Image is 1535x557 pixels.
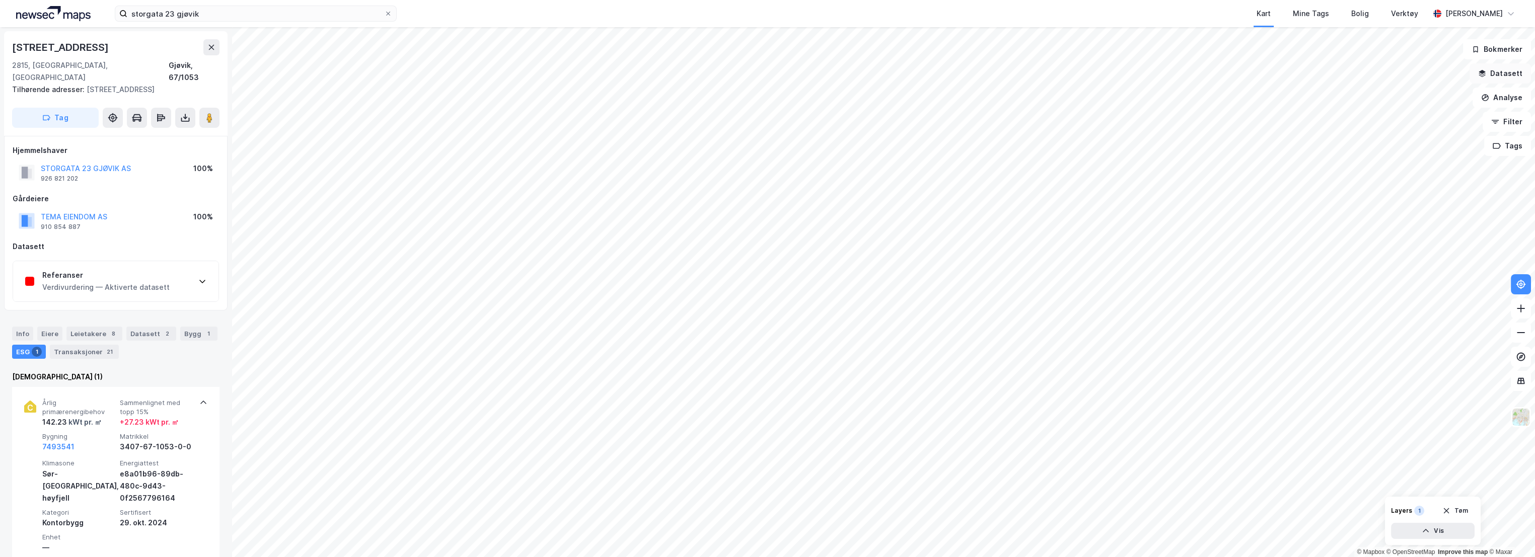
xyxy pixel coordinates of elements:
div: 1 [1414,506,1424,516]
div: ESG [12,345,46,359]
div: 100% [193,163,213,175]
button: Vis [1391,523,1475,539]
button: 7493541 [42,441,75,453]
div: Transaksjoner [50,345,119,359]
div: Eiere [37,327,62,341]
span: Enhet [42,533,116,541]
div: 8 [108,329,118,339]
input: Søk på adresse, matrikkel, gårdeiere, leietakere eller personer [127,6,384,21]
div: Gjøvik, 67/1053 [169,59,220,84]
button: Bokmerker [1463,39,1531,59]
span: Tilhørende adresser: [12,85,87,94]
iframe: Chat Widget [1485,509,1535,557]
span: Sammenlignet med topp 15% [120,399,193,416]
div: 21 [105,347,115,357]
div: Bygg [180,327,217,341]
div: 100% [193,211,213,223]
div: [PERSON_NAME] [1445,8,1503,20]
div: Bolig [1351,8,1369,20]
div: 910 854 887 [41,223,81,231]
div: + 27.23 kWt pr. ㎡ [120,416,179,428]
div: Kontorbygg [42,517,116,529]
span: Sertifisert [120,508,193,517]
div: e8a01b96-89db-480c-9d43-0f2567796164 [120,468,193,504]
div: Kontrollprogram for chat [1485,509,1535,557]
div: Info [12,327,33,341]
button: Tags [1484,136,1531,156]
button: Datasett [1470,63,1531,84]
div: Layers [1391,507,1412,515]
button: Filter [1483,112,1531,132]
div: [STREET_ADDRESS] [12,84,211,96]
span: Bygning [42,432,116,441]
a: OpenStreetMap [1386,548,1435,555]
div: 3407-67-1053-0-0 [120,441,193,453]
div: Verktøy [1391,8,1418,20]
span: Energiattest [120,459,193,467]
div: Kart [1257,8,1271,20]
div: kWt pr. ㎡ [67,416,102,428]
button: Tag [12,108,99,128]
div: Leietakere [66,327,122,341]
div: 926 821 202 [41,175,78,183]
a: Improve this map [1438,548,1488,555]
div: Hjemmelshaver [13,144,219,156]
div: 1 [203,329,213,339]
button: Tøm [1436,503,1475,519]
div: Referanser [42,269,170,281]
div: Verdivurdering — Aktiverte datasett [42,281,170,293]
div: Datasett [126,327,176,341]
div: Datasett [13,241,219,253]
button: Analyse [1473,88,1531,108]
span: Årlig primærenergibehov [42,399,116,416]
span: Kategori [42,508,116,517]
div: 142.23 [42,416,102,428]
span: Klimasone [42,459,116,467]
img: Z [1511,408,1530,427]
div: Mine Tags [1293,8,1329,20]
div: Gårdeiere [13,193,219,205]
div: 2815, [GEOGRAPHIC_DATA], [GEOGRAPHIC_DATA] [12,59,169,84]
div: [STREET_ADDRESS] [12,39,111,55]
img: logo.a4113a55bc3d86da70a041830d287a7e.svg [16,6,91,21]
span: Matrikkel [120,432,193,441]
div: 2 [162,329,172,339]
a: Mapbox [1357,548,1384,555]
div: 29. okt. 2024 [120,517,193,529]
div: — [42,541,116,553]
div: 1 [32,347,42,357]
div: [DEMOGRAPHIC_DATA] (1) [12,371,220,383]
div: Sør-[GEOGRAPHIC_DATA], høyfjell [42,468,116,504]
